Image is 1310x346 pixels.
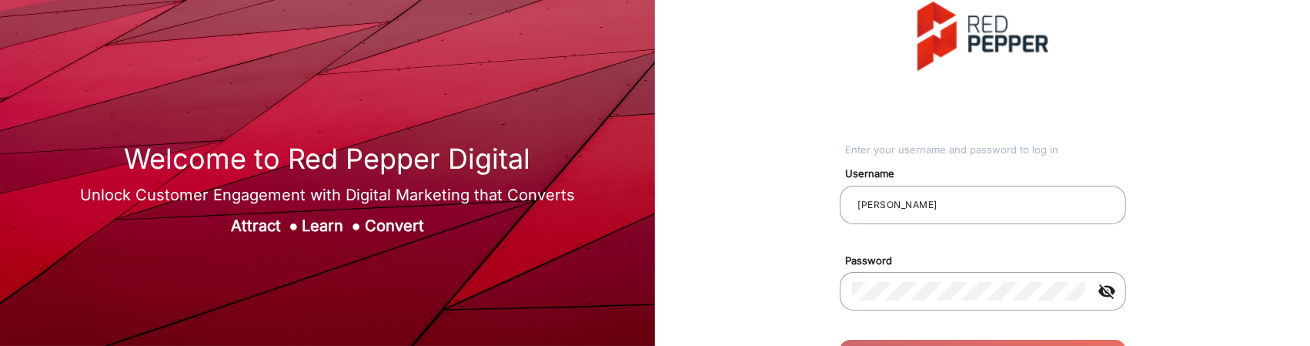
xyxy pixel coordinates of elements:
mat-label: Username [834,166,1144,182]
div: Attract Learn Convert [80,214,575,237]
mat-icon: visibility_off [1089,282,1126,301]
div: Unlock Customer Engagement with Digital Marketing that Converts [80,183,575,207]
span: ● [289,217,298,235]
input: Your username [852,196,1114,214]
div: Enter your username and password to log in [845,143,1126,158]
span: ● [352,217,361,235]
mat-label: Password [834,254,1144,269]
img: vmg-logo [917,2,1048,71]
h1: Welcome to Red Pepper Digital [80,143,575,176]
